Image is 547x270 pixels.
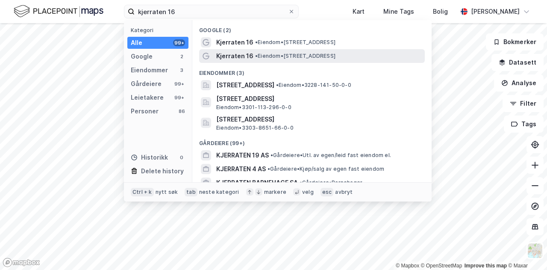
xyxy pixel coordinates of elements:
span: KJERRATEN BARNEHAGE SA [216,178,298,188]
div: Leietakere [131,92,164,103]
span: Gårdeiere • Barnehager [300,179,362,186]
span: • [271,152,273,158]
span: • [255,39,258,45]
div: Alle [131,38,142,48]
div: 86 [178,108,185,115]
div: Bolig [433,6,448,17]
span: KJERRATEN 19 AS [216,150,269,160]
span: • [268,166,270,172]
div: Kategori [131,27,188,33]
div: [PERSON_NAME] [471,6,520,17]
span: Gårdeiere • Utl. av egen/leid fast eiendom el. [271,152,391,159]
button: Tags [504,116,544,133]
a: Improve this map [465,263,507,269]
div: Google [131,51,153,62]
div: markere [264,189,286,196]
a: OpenStreetMap [421,263,462,269]
div: 99+ [173,80,185,87]
div: tab [185,188,197,196]
span: Eiendom • 3303-8651-66-0-0 [216,125,294,131]
div: Ctrl + k [131,188,154,196]
span: • [276,82,279,88]
span: • [255,53,258,59]
div: 3 [178,67,185,74]
button: Datasett [491,54,544,71]
div: Gårdeiere [131,79,162,89]
div: avbryt [335,189,353,196]
span: [STREET_ADDRESS] [216,114,421,125]
span: Kjerraten 16 [216,51,253,61]
div: Personer [131,106,159,116]
span: Eiendom • [STREET_ADDRESS] [255,39,335,46]
input: Søk på adresse, matrikkel, gårdeiere, leietakere eller personer [135,5,288,18]
div: Mine Tags [383,6,414,17]
div: Eiendommer (3) [192,63,432,78]
div: nytt søk [156,189,178,196]
div: velg [302,189,314,196]
div: 99+ [173,94,185,101]
img: logo.f888ab2527a4732fd821a326f86c7f29.svg [14,4,103,19]
div: 99+ [173,39,185,46]
a: Mapbox homepage [3,258,40,267]
div: esc [321,188,334,196]
span: Eiendom • 3228-141-50-0-0 [276,82,351,89]
button: Analyse [494,74,544,92]
div: 0 [178,154,185,161]
iframe: Chat Widget [504,229,547,270]
div: Gårdeiere (99+) [192,133,432,148]
span: KJERRATEN 4 AS [216,164,266,174]
span: Eiendom • 3301-113-296-0-0 [216,104,291,111]
a: Mapbox [396,263,419,269]
span: Eiendom • [STREET_ADDRESS] [255,53,335,59]
div: 2 [178,53,185,60]
span: Gårdeiere • Kjøp/salg av egen fast eiendom [268,166,384,172]
div: Historikk [131,152,168,163]
span: [STREET_ADDRESS] [216,80,274,90]
div: Eiendommer [131,65,168,75]
span: • [300,179,302,186]
div: Kart [353,6,365,17]
div: neste kategori [199,189,239,196]
span: [STREET_ADDRESS] [216,94,421,104]
div: Kontrollprogram for chat [504,229,547,270]
button: Bokmerker [486,33,544,50]
div: Google (2) [192,20,432,36]
span: Kjerraten 16 [216,37,253,47]
button: Filter [503,95,544,112]
div: Delete history [141,166,184,176]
